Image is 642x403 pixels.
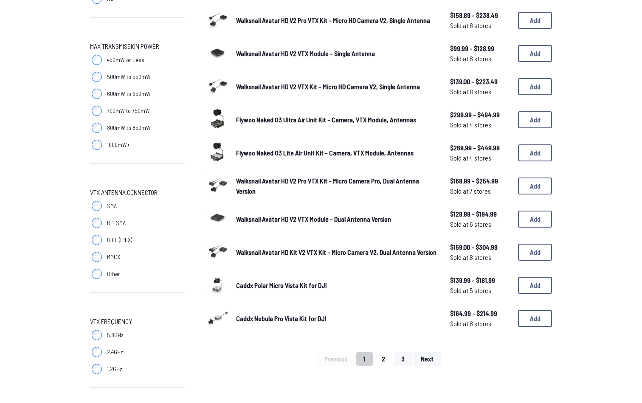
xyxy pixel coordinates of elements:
a: Walksnail Avatar HD V2 Pro VTX Kit - Micro HD Camera V2, Single Antenna [236,15,436,25]
input: 450mW or Less [92,55,102,65]
input: 700mW to 750mW [92,106,102,116]
input: 500mW to 550mW [92,72,102,82]
span: 500mW to 550mW [107,73,151,81]
img: image [206,107,229,130]
input: 1.2GHz [92,364,102,374]
input: RP-SMA [92,218,102,228]
span: Next [421,355,434,362]
span: U.FL (IPEX) [107,236,132,244]
span: 5.8GHz [107,331,124,339]
input: MMCX [92,252,102,262]
button: Add [518,45,552,62]
img: image [206,7,229,31]
img: image [206,40,229,64]
span: Walksnail Avatar HD V2 Pro VTX Kit - Micro Camera Pro, Dual Antenna Version [236,177,419,195]
a: Flywoo Naked O3 Lite Air Unit Kit - Camera, VTX Module, Antennas [236,148,436,158]
a: image [206,40,229,67]
button: Add [518,144,552,161]
a: Walksnail Avatar HD V2 VTX Module - Dual Antenna Version [236,214,436,224]
a: image [206,239,229,265]
span: Sold at 7 stores [450,186,511,196]
a: Walksnail Avatar HD V2 VTX Module - Single Antenna [236,48,436,59]
a: Walksnail Avatar HD V2 Pro VTX Kit - Micro Camera Pro, Dual Antenna Version [236,176,436,196]
img: image [206,305,229,329]
span: $299.99 - $494.99 [450,110,511,120]
a: image [206,107,229,133]
span: 1000mW+ [107,141,130,149]
a: image [206,73,229,100]
span: $164.99 - $214.99 [450,308,511,318]
span: VTX Antenna Connector [90,187,158,197]
button: Add [518,12,552,29]
span: Flywoo Naked O3 Ultra Air Unit Kit - Camera, VTX Module, Antennas [236,116,416,124]
input: 800mW to 850mW [92,123,102,133]
span: RP-SMA [107,219,126,227]
span: VTX Frequency [90,316,132,327]
span: Caddx Nebula Pro Vista Kit for DJI [236,314,327,322]
input: Other [92,269,102,279]
span: Sold at 6 stores [450,54,511,64]
span: Max Transmission Power [90,41,159,51]
img: image [206,239,229,263]
button: Add [518,310,552,327]
img: image [206,173,229,197]
span: MMCX [107,253,120,261]
a: Walksnail Avatar HD Kit V2 VTX Kit - Micro Camera V2, Dual Antenna Version [236,247,436,257]
span: Flywoo Naked O3 Lite Air Unit Kit - Camera, VTX Module, Antennas [236,149,414,157]
button: 2 [374,352,392,366]
span: $168.99 - $254.99 [450,176,511,186]
span: Sold at 6 stores [450,20,511,31]
span: $139.99 - $181.99 [450,275,511,285]
input: 2.4GHz [92,347,102,357]
span: Other [107,270,120,278]
img: image [206,140,229,163]
span: $99.99 - $128.99 [450,43,511,54]
span: $128.99 - $194.99 [450,209,511,219]
span: $269.99 - $449.99 [450,143,511,153]
span: $158.89 - $238.49 [450,10,511,20]
span: Sold at 6 stores [450,219,511,229]
span: Sold at 5 stores [450,285,511,296]
span: 2.4GHz [107,348,123,356]
span: Walksnail Avatar HD V2 VTX Module - Dual Antenna Version [236,215,391,223]
span: Sold at 8 stores [450,252,511,262]
img: image [206,272,229,296]
a: image [206,272,229,299]
button: Add [518,244,552,261]
button: 3 [394,352,412,366]
a: image [206,140,229,166]
span: 1.2GHz [107,365,122,373]
span: Walksnail Avatar HD Kit V2 VTX Kit - Micro Camera V2, Dual Antenna Version [236,248,436,256]
span: Caddx Polar Micro Vista Kit for DJI [236,281,327,289]
span: $159.00 - $304.99 [450,242,511,252]
span: 700mW to 750mW [107,107,150,115]
span: Walksnail Avatar HD V2 VTX Kit - Micro HD Camera V2, Single Antenna [236,82,420,90]
input: 1000mW+ [92,140,102,150]
img: image [206,73,229,97]
span: $139.00 - $223.49 [450,76,511,87]
span: Sold at 8 stores [450,87,511,97]
button: Next [414,352,441,366]
span: SMA [107,202,117,210]
a: Caddx Nebula Pro Vista Kit for DJI [236,313,436,324]
a: Flywoo Naked O3 Ultra Air Unit Kit - Camera, VTX Module, Antennas [236,115,436,125]
input: 600mW to 650mW [92,89,102,99]
a: image [206,7,229,34]
a: Caddx Polar Micro Vista Kit for DJI [236,280,436,290]
input: 5.8GHz [92,330,102,340]
a: image [206,173,229,199]
span: Sold at 6 stores [450,318,511,329]
span: 450mW or Less [107,56,144,64]
button: Add [518,277,552,294]
button: Add [518,178,552,194]
span: 600mW to 650mW [107,90,151,98]
input: U.FL (IPEX) [92,235,102,245]
span: Sold at 4 stores [450,120,511,130]
button: Add [518,211,552,228]
button: 1 [356,352,373,366]
button: Add [518,78,552,95]
span: 800mW to 850mW [107,124,151,132]
a: Walksnail Avatar HD V2 VTX Kit - Micro HD Camera V2, Single Antenna [236,82,436,92]
span: Walksnail Avatar HD V2 VTX Module - Single Antenna [236,49,375,57]
a: image [206,305,229,332]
